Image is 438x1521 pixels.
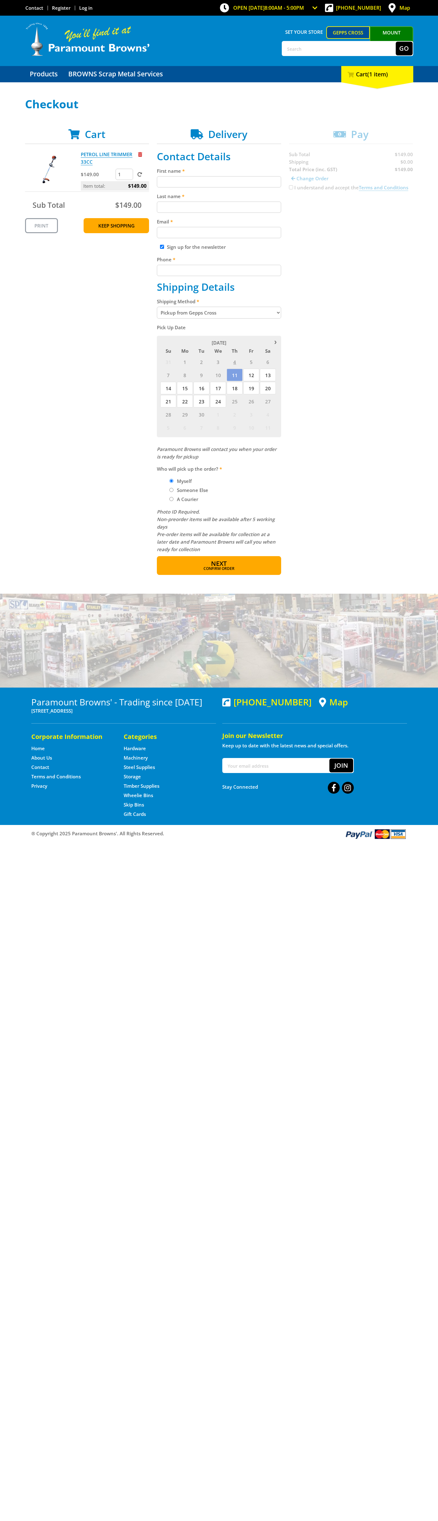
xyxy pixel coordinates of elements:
[243,347,259,355] span: Fr
[210,347,226,355] span: We
[31,755,52,761] a: Go to the About Us page
[84,218,149,233] a: Keep Shopping
[124,764,155,771] a: Go to the Steel Supplies page
[160,369,176,381] span: 7
[193,421,209,434] span: 7
[243,382,259,394] span: 19
[212,340,226,346] span: [DATE]
[157,324,281,331] label: Pick Up Date
[52,5,70,11] a: Go to the registration page
[243,369,259,381] span: 12
[260,356,276,368] span: 6
[170,567,268,571] span: Confirm order
[124,745,146,752] a: Go to the Hardware page
[31,773,81,780] a: Go to the Terms and Conditions page
[25,218,58,233] a: Print
[25,66,62,82] a: Go to the Products page
[31,783,47,789] a: Go to the Privacy page
[31,697,216,707] h3: Paramount Browns' - Trading since [DATE]
[157,509,276,552] em: Photo ID Required. Non-preorder items will be available after 5 working days Pre-order items will...
[124,783,159,789] a: Go to the Timber Supplies page
[344,828,407,840] img: PayPal, Mastercard, Visa accepted
[157,218,281,225] label: Email
[227,369,243,381] span: 11
[157,265,281,276] input: Please enter your telephone number.
[157,446,276,460] em: Paramount Browns will contact you when your order is ready for pickup
[227,421,243,434] span: 9
[157,202,281,213] input: Please enter your last name.
[124,801,144,808] a: Go to the Skip Bins page
[193,395,209,407] span: 23
[210,382,226,394] span: 17
[233,4,304,11] span: OPEN [DATE]
[157,167,281,175] label: First name
[25,22,150,57] img: Paramount Browns'
[193,382,209,394] span: 16
[177,421,193,434] span: 6
[31,764,49,771] a: Go to the Contact page
[157,465,281,473] label: Who will pick up the order?
[282,42,396,55] input: Search
[160,421,176,434] span: 5
[157,307,281,319] select: Please select a shipping method.
[33,200,65,210] span: Sub Total
[175,494,200,504] label: A Courier
[227,356,243,368] span: 4
[157,256,281,263] label: Phone
[25,828,413,840] div: ® Copyright 2025 Paramount Browns'. All Rights Reserved.
[169,479,173,483] input: Please select who will pick up the order.
[157,298,281,305] label: Shipping Method
[177,369,193,381] span: 8
[260,382,276,394] span: 20
[260,369,276,381] span: 13
[124,773,141,780] a: Go to the Storage page
[157,556,281,575] button: Next Confirm order
[64,66,167,82] a: Go to the BROWNS Scrap Metal Services page
[25,5,43,11] a: Go to the Contact page
[25,98,413,110] h1: Checkout
[265,4,304,11] span: 8:00am - 5:00pm
[326,26,370,39] a: Gepps Cross
[210,421,226,434] span: 8
[157,227,281,238] input: Please enter your email address.
[243,395,259,407] span: 26
[124,755,148,761] a: Go to the Machinery page
[31,732,111,741] h5: Corporate Information
[138,151,142,157] a: Remove from cart
[222,742,407,749] p: Keep up to date with the latest news and special offers.
[177,395,193,407] span: 22
[260,347,276,355] span: Sa
[81,171,114,178] p: $149.00
[175,476,194,486] label: Myself
[124,792,153,799] a: Go to the Wheelie Bins page
[193,369,209,381] span: 9
[370,26,413,50] a: Mount [PERSON_NAME]
[260,421,276,434] span: 11
[227,347,243,355] span: Th
[282,26,327,38] span: Set your store
[79,5,93,11] a: Log in
[329,759,353,772] button: Join
[157,176,281,187] input: Please enter your first name.
[31,151,69,188] img: PETROL LINE TRIMMER 33CC
[31,707,216,714] p: [STREET_ADDRESS]
[222,697,312,707] div: [PHONE_NUMBER]
[169,488,173,492] input: Please select who will pick up the order.
[367,70,388,78] span: (1 item)
[85,127,106,141] span: Cart
[210,395,226,407] span: 24
[208,127,247,141] span: Delivery
[193,408,209,421] span: 30
[124,732,204,741] h5: Categories
[211,559,227,568] span: Next
[31,745,45,752] a: Go to the Home page
[160,356,176,368] span: 31
[341,66,413,82] div: Cart
[210,356,226,368] span: 3
[243,408,259,421] span: 3
[193,356,209,368] span: 2
[160,408,176,421] span: 28
[169,497,173,501] input: Please select who will pick up the order.
[227,382,243,394] span: 18
[157,281,281,293] h2: Shipping Details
